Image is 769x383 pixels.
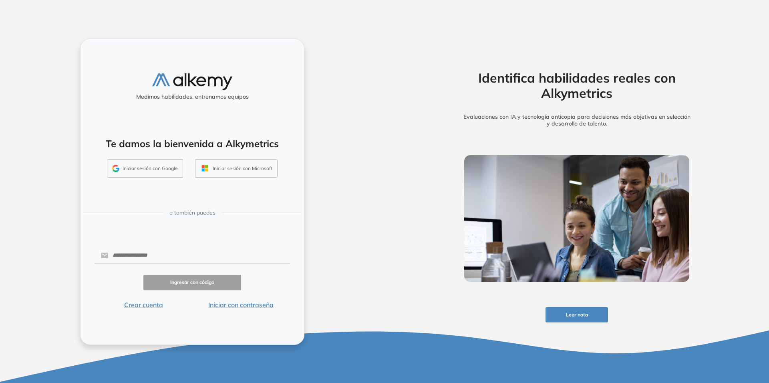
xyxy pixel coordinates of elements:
[143,275,241,290] button: Ingresar con código
[107,159,183,178] button: Iniciar sesión con Google
[95,300,192,310] button: Crear cuenta
[169,209,215,217] span: o también puedes
[91,138,294,150] h4: Te damos la bienvenida a Alkymetrics
[452,70,702,101] h2: Identifica habilidades reales con Alkymetrics
[112,165,119,172] img: GMAIL_ICON
[452,113,702,127] h5: Evaluaciones con IA y tecnología anticopia para decisiones más objetivas en selección y desarroll...
[200,164,209,173] img: OUTLOOK_ICON
[152,73,232,90] img: logo-alkemy
[546,307,608,323] button: Leer nota
[195,159,278,178] button: Iniciar sesión con Microsoft
[464,155,689,282] img: img-more-info
[84,93,301,100] h5: Medimos habilidades, entrenamos equipos
[192,300,290,310] button: Iniciar con contraseña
